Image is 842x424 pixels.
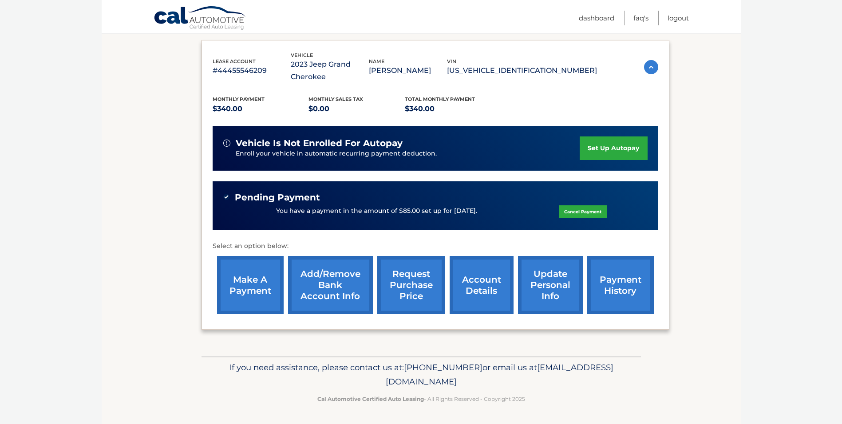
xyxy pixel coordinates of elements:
[447,58,456,64] span: vin
[404,362,482,372] span: [PHONE_NUMBER]
[386,362,613,387] span: [EMAIL_ADDRESS][DOMAIN_NAME]
[291,52,313,58] span: vehicle
[236,138,403,149] span: vehicle is not enrolled for autopay
[213,58,256,64] span: lease account
[405,103,501,115] p: $340.00
[236,149,580,159] p: Enroll your vehicle in automatic recurring payment deduction.
[405,96,475,102] span: Total Monthly Payment
[579,11,614,25] a: Dashboard
[207,394,635,404] p: - All Rights Reserved - Copyright 2025
[450,256,514,314] a: account details
[668,11,689,25] a: Logout
[213,241,658,252] p: Select an option below:
[369,64,447,77] p: [PERSON_NAME]
[644,60,658,74] img: accordion-active.svg
[308,96,363,102] span: Monthly sales Tax
[235,192,320,203] span: Pending Payment
[587,256,654,314] a: payment history
[223,194,229,200] img: check-green.svg
[369,58,384,64] span: name
[317,396,424,402] strong: Cal Automotive Certified Auto Leasing
[291,58,369,83] p: 2023 Jeep Grand Cherokee
[580,136,647,160] a: set up autopay
[633,11,648,25] a: FAQ's
[213,64,291,77] p: #44455546209
[223,140,230,147] img: alert-white.svg
[276,206,477,216] p: You have a payment in the amount of $85.00 set up for [DATE].
[559,205,607,218] a: Cancel Payment
[288,256,373,314] a: Add/Remove bank account info
[213,96,265,102] span: Monthly Payment
[377,256,445,314] a: request purchase price
[308,103,405,115] p: $0.00
[207,360,635,389] p: If you need assistance, please contact us at: or email us at
[217,256,284,314] a: make a payment
[518,256,583,314] a: update personal info
[213,103,309,115] p: $340.00
[154,6,247,32] a: Cal Automotive
[447,64,597,77] p: [US_VEHICLE_IDENTIFICATION_NUMBER]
